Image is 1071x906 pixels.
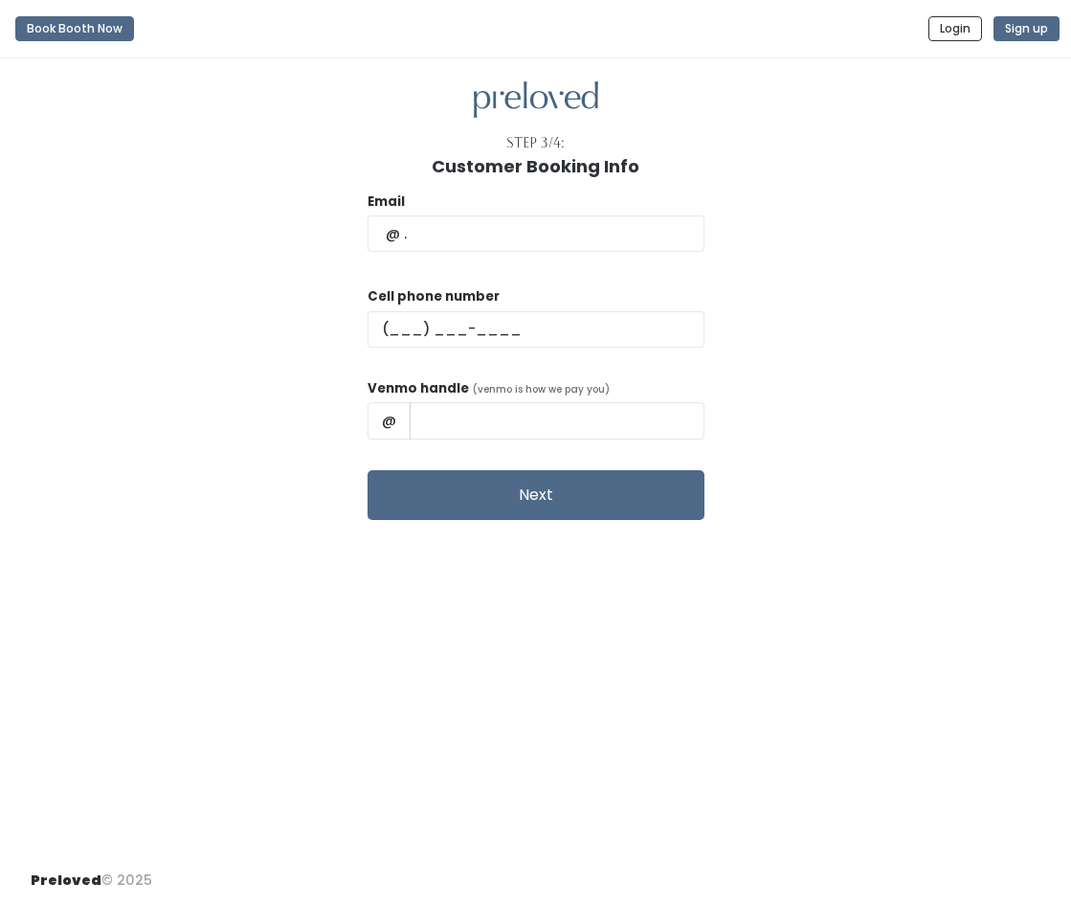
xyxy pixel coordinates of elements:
img: preloved logo [474,81,598,119]
div: © 2025 [31,855,152,891]
h1: Customer Booking Info [432,157,639,176]
span: Preloved [31,871,101,890]
label: Venmo handle [368,379,469,398]
label: Email [368,193,405,212]
button: Login [928,16,982,41]
button: Book Booth Now [15,16,134,41]
div: Step 3/4: [506,133,565,153]
input: (___) ___-____ [368,311,704,348]
input: @ . [368,215,704,252]
button: Sign up [993,16,1060,41]
a: Book Booth Now [15,8,134,50]
span: @ [368,402,411,439]
label: Cell phone number [368,287,500,306]
button: Next [368,470,704,520]
span: (venmo is how we pay you) [473,382,610,396]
